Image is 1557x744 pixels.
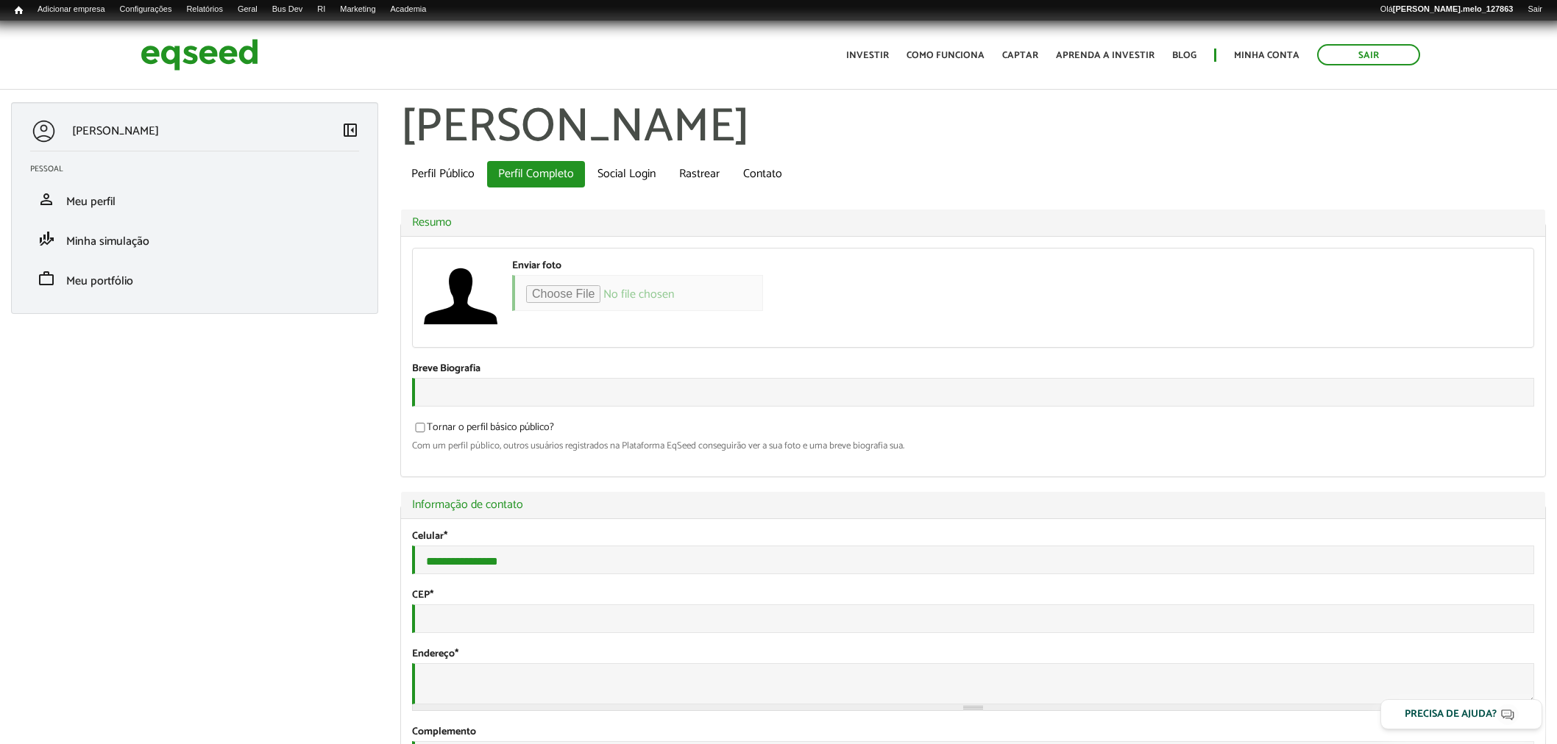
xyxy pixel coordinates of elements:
[265,4,311,15] a: Bus Dev
[412,217,1534,229] a: Resumo
[30,270,359,287] a: workMeu portfólio
[179,4,230,15] a: Relatórios
[1373,4,1521,15] a: Olá[PERSON_NAME].melo_127863
[400,102,1546,154] h1: [PERSON_NAME]
[1317,44,1420,65] a: Sair
[732,161,793,187] a: Contato
[66,271,133,291] span: Meu portfólio
[72,124,159,138] p: [PERSON_NAME]
[66,232,149,251] span: Minha simulação
[19,219,370,259] li: Minha simulação
[1520,4,1550,15] a: Sair
[1234,51,1299,60] a: Minha conta
[412,499,1534,511] a: Informação de contato
[407,423,433,432] input: Tornar o perfil básico público?
[141,35,258,74] img: EqSeed
[1172,51,1196,60] a: Blog
[383,4,434,15] a: Academia
[30,190,359,208] a: personMeu perfil
[333,4,383,15] a: Marketing
[412,423,554,437] label: Tornar o perfil básico público?
[230,4,265,15] a: Geral
[430,587,433,604] span: Este campo é obrigatório.
[412,649,458,659] label: Endereço
[1393,4,1514,13] strong: [PERSON_NAME].melo_127863
[30,165,370,174] h2: Pessoal
[444,528,447,545] span: Este campo é obrigatório.
[412,590,433,601] label: CEP
[38,230,55,248] span: finance_mode
[30,230,359,248] a: finance_modeMinha simulação
[66,192,116,212] span: Meu perfil
[412,727,476,737] label: Complemento
[487,161,585,187] a: Perfil Completo
[586,161,667,187] a: Social Login
[19,179,370,219] li: Meu perfil
[846,51,889,60] a: Investir
[668,161,731,187] a: Rastrear
[341,121,359,142] a: Colapsar menu
[412,364,480,374] label: Breve Biografia
[1056,51,1155,60] a: Aprenda a investir
[400,161,486,187] a: Perfil Público
[341,121,359,139] span: left_panel_close
[38,270,55,287] span: work
[412,441,1534,451] div: Com um perfil público, outros usuários registrados na Plataforma EqSeed conseguirão ver a sua fot...
[113,4,180,15] a: Configurações
[455,645,458,662] span: Este campo é obrigatório.
[30,4,113,15] a: Adicionar empresa
[907,51,985,60] a: Como funciona
[19,259,370,298] li: Meu portfólio
[7,4,30,18] a: Início
[424,260,497,333] a: Ver perfil do usuário.
[424,260,497,333] img: Foto de Rodrigo Alves de Melo
[38,190,55,208] span: person
[310,4,333,15] a: RI
[412,532,447,542] label: Celular
[512,261,561,271] label: Enviar foto
[1002,51,1038,60] a: Captar
[15,5,23,15] span: Início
